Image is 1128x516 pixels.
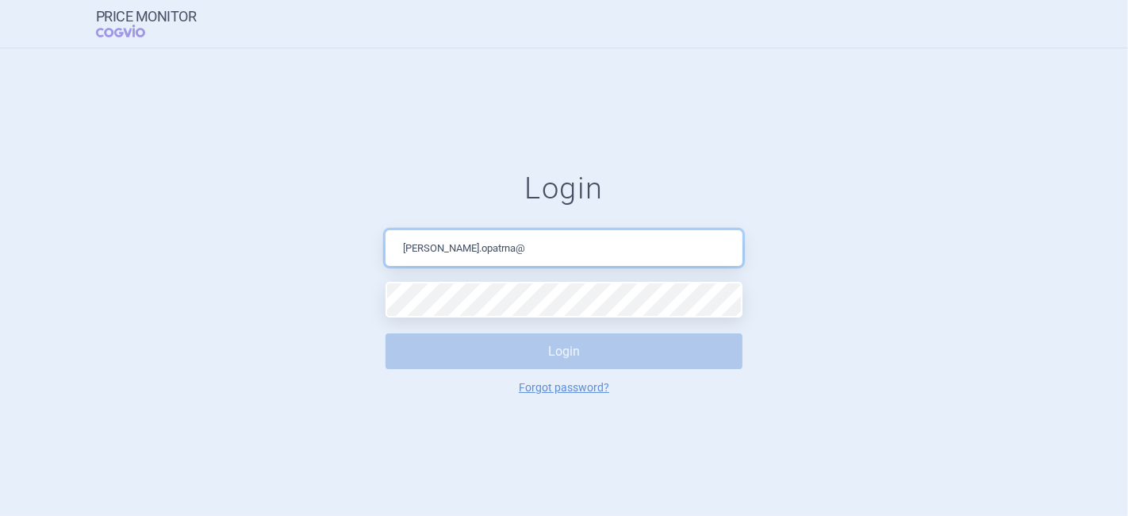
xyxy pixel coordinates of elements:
strong: Price Monitor [96,9,197,25]
span: COGVIO [96,25,167,37]
h1: Login [386,171,742,207]
input: Email [386,230,742,266]
button: Login [386,333,742,369]
a: Price MonitorCOGVIO [96,9,197,39]
a: Forgot password? [519,382,609,393]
